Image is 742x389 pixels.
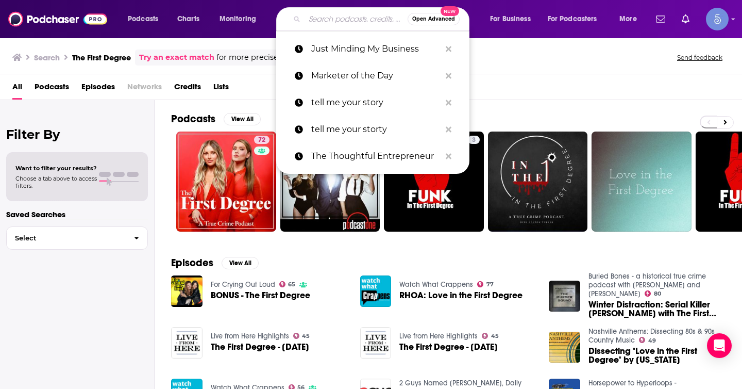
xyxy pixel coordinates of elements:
a: 49 [639,337,656,343]
img: RHOA: Love in the First Degree [360,275,392,307]
span: Choose a tab above to access filters. [15,175,97,189]
img: User Profile [706,8,729,30]
a: Winter Distraction: Serial Killer Joel Rifkin with The First Degree [588,300,726,318]
img: The First Degree - October 13, 2018 [171,327,203,359]
h3: Search [34,53,60,62]
span: Select [7,235,126,241]
button: Show profile menu [706,8,729,30]
a: Podcasts [35,78,69,100]
button: open menu [121,11,172,27]
a: 3 [468,136,480,144]
span: 49 [648,338,656,343]
a: 45 [293,333,310,339]
div: Open Intercom Messenger [707,333,732,358]
button: open menu [541,11,612,27]
img: Dissecting "Love in the First Degree" by Alabama [549,332,580,363]
h2: Episodes [171,256,213,269]
span: 80 [654,291,661,296]
a: Live from Here Highlights [399,332,478,341]
a: 77 [477,281,494,287]
a: 3 [384,132,484,232]
a: Episodes [81,78,115,100]
a: PodcastsView All [171,112,261,125]
a: Charts [171,11,206,27]
button: View All [222,257,259,269]
span: for more precise results [216,52,306,63]
button: open menu [212,11,269,27]
button: Select [6,226,148,250]
img: Winter Distraction: Serial Killer Joel Rifkin with The First Degree [549,281,580,312]
span: Podcasts [128,12,158,26]
a: tell me your story [276,89,469,116]
span: More [619,12,637,26]
button: open menu [483,11,544,27]
span: Open Advanced [412,17,455,22]
a: Show notifications dropdown [652,10,669,28]
a: Nashville Anthems: Dissecting 80s & 90s Country Music [588,327,715,345]
a: Buried Bones - a historical true crime podcast with Kate Winkler Dawson and Paul Holes [588,272,706,298]
a: BONUS - The First Degree [171,275,203,307]
span: Dissecting "Love in the First Degree" by [US_STATE] [588,347,726,364]
span: Networks [127,78,162,100]
img: Podchaser - Follow, Share and Rate Podcasts [8,9,107,29]
p: Saved Searches [6,209,148,219]
a: Show notifications dropdown [678,10,694,28]
a: RHOA: Love in the First Degree [399,291,522,300]
span: 65 [288,282,295,287]
button: Open AdvancedNew [408,13,460,25]
a: 49 [280,132,380,232]
span: Logged in as Spiral5-G1 [706,8,729,30]
p: Just Minding My Business [311,36,441,62]
a: Live from Here Highlights [211,332,289,341]
span: 45 [491,334,499,338]
span: Winter Distraction: Serial Killer [PERSON_NAME] with The First Degree [588,300,726,318]
span: Want to filter your results? [15,165,97,172]
img: The First Degree - March 30, 2019 [360,327,392,359]
span: 72 [258,135,265,145]
h2: Podcasts [171,112,215,125]
span: For Business [490,12,531,26]
a: The Thoughtful Entrepreneur [276,143,469,170]
p: tell me your storty [311,116,441,143]
span: 77 [486,282,494,287]
span: 45 [302,334,310,338]
span: New [441,6,459,16]
button: View All [224,113,261,125]
a: The First Degree - October 13, 2018 [211,343,309,351]
a: Credits [174,78,201,100]
span: For Podcasters [548,12,597,26]
span: Monitoring [220,12,256,26]
a: 45 [482,333,499,339]
a: All [12,78,22,100]
input: Search podcasts, credits, & more... [305,11,408,27]
span: The First Degree - [DATE] [211,343,309,351]
a: 72 [176,132,276,232]
a: 72 [254,136,269,144]
span: The First Degree - [DATE] [399,343,498,351]
a: The First Degree - March 30, 2019 [399,343,498,351]
p: The Thoughtful Entrepreneur [311,143,441,170]
a: Marketer of the Day [276,62,469,89]
h3: The First Degree [72,53,131,62]
span: Charts [177,12,199,26]
a: 80 [645,290,661,297]
a: Watch What Crappens [399,280,473,289]
p: tell me your story [311,89,441,116]
div: Search podcasts, credits, & more... [286,7,479,31]
button: open menu [612,11,650,27]
a: tell me your storty [276,116,469,143]
a: BONUS - The First Degree [211,291,310,300]
a: Try an exact match [139,52,214,63]
a: For Crying Out Loud [211,280,275,289]
a: Lists [213,78,229,100]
